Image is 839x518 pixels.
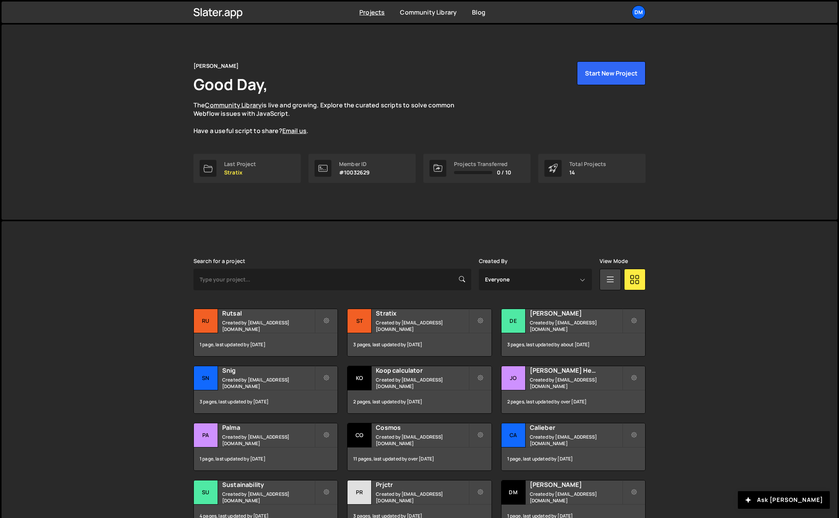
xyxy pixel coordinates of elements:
[600,258,628,264] label: View Mode
[359,8,385,16] a: Projects
[194,480,218,505] div: Su
[194,447,338,470] div: 1 page, last updated by [DATE]
[530,309,622,317] h2: [PERSON_NAME]
[347,480,372,505] div: Pr
[194,333,338,356] div: 1 page, last updated by [DATE]
[738,491,830,509] button: Ask [PERSON_NAME]
[530,319,622,332] small: Created by [EMAIL_ADDRESS][DOMAIN_NAME]
[347,309,372,333] div: St
[472,8,485,16] a: Blog
[530,434,622,447] small: Created by [EMAIL_ADDRESS][DOMAIN_NAME]
[339,169,370,176] p: #10032629
[194,309,218,333] div: Ru
[222,377,315,390] small: Created by [EMAIL_ADDRESS][DOMAIN_NAME]
[577,61,646,85] button: Start New Project
[205,101,262,109] a: Community Library
[222,423,315,432] h2: Palma
[193,101,469,135] p: The is live and growing. Explore the curated scripts to solve common Webflow issues with JavaScri...
[501,480,526,505] div: Dm
[222,480,315,489] h2: Sustainability
[193,366,338,414] a: Sn Snig Created by [EMAIL_ADDRESS][DOMAIN_NAME] 3 pages, last updated by [DATE]
[400,8,457,16] a: Community Library
[479,258,508,264] label: Created By
[569,169,606,176] p: 14
[194,366,218,390] div: Sn
[193,61,239,71] div: [PERSON_NAME]
[222,319,315,332] small: Created by [EMAIL_ADDRESS][DOMAIN_NAME]
[376,377,468,390] small: Created by [EMAIL_ADDRESS][DOMAIN_NAME]
[222,491,315,504] small: Created by [EMAIL_ADDRESS][DOMAIN_NAME]
[222,434,315,447] small: Created by [EMAIL_ADDRESS][DOMAIN_NAME]
[347,390,491,413] div: 2 pages, last updated by [DATE]
[347,447,491,470] div: 11 pages, last updated by over [DATE]
[501,447,645,470] div: 1 page, last updated by [DATE]
[376,491,468,504] small: Created by [EMAIL_ADDRESS][DOMAIN_NAME]
[501,366,526,390] div: Jo
[376,480,468,489] h2: Prjctr
[530,377,622,390] small: Created by [EMAIL_ADDRESS][DOMAIN_NAME]
[530,423,622,432] h2: Calieber
[376,319,468,332] small: Created by [EMAIL_ADDRESS][DOMAIN_NAME]
[193,154,301,183] a: Last Project Stratix
[347,423,492,471] a: Co Cosmos Created by [EMAIL_ADDRESS][DOMAIN_NAME] 11 pages, last updated by over [DATE]
[193,74,268,95] h1: Good Day,
[501,309,526,333] div: De
[501,309,646,357] a: De [PERSON_NAME] Created by [EMAIL_ADDRESS][DOMAIN_NAME] 3 pages, last updated by about [DATE]
[376,366,468,375] h2: Koop calculator
[376,309,468,317] h2: Stratix
[193,423,338,471] a: Pa Palma Created by [EMAIL_ADDRESS][DOMAIN_NAME] 1 page, last updated by [DATE]
[282,127,306,135] a: Email us
[501,423,646,471] a: Ca Calieber Created by [EMAIL_ADDRESS][DOMAIN_NAME] 1 page, last updated by [DATE]
[454,161,511,167] div: Projects Transferred
[376,423,468,432] h2: Cosmos
[347,366,372,390] div: Ko
[224,169,256,176] p: Stratix
[501,390,645,413] div: 2 pages, last updated by over [DATE]
[222,309,315,317] h2: Rutsal
[347,423,372,447] div: Co
[194,423,218,447] div: Pa
[347,333,491,356] div: 3 pages, last updated by [DATE]
[376,434,468,447] small: Created by [EMAIL_ADDRESS][DOMAIN_NAME]
[193,269,471,290] input: Type your project...
[193,309,338,357] a: Ru Rutsal Created by [EMAIL_ADDRESS][DOMAIN_NAME] 1 page, last updated by [DATE]
[501,366,646,414] a: Jo [PERSON_NAME] Health Created by [EMAIL_ADDRESS][DOMAIN_NAME] 2 pages, last updated by over [DATE]
[569,161,606,167] div: Total Projects
[194,390,338,413] div: 3 pages, last updated by [DATE]
[193,258,245,264] label: Search for a project
[339,161,370,167] div: Member ID
[530,480,622,489] h2: [PERSON_NAME]
[530,491,622,504] small: Created by [EMAIL_ADDRESS][DOMAIN_NAME]
[632,5,646,19] a: Dm
[224,161,256,167] div: Last Project
[347,366,492,414] a: Ko Koop calculator Created by [EMAIL_ADDRESS][DOMAIN_NAME] 2 pages, last updated by [DATE]
[501,333,645,356] div: 3 pages, last updated by about [DATE]
[497,169,511,176] span: 0 / 10
[501,423,526,447] div: Ca
[222,366,315,375] h2: Snig
[530,366,622,375] h2: [PERSON_NAME] Health
[347,309,492,357] a: St Stratix Created by [EMAIL_ADDRESS][DOMAIN_NAME] 3 pages, last updated by [DATE]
